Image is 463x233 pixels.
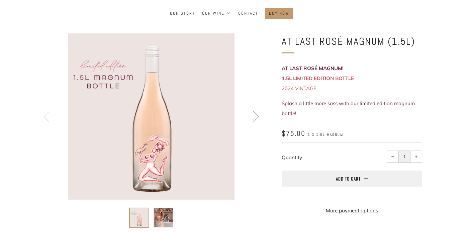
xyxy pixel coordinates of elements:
[129,208,149,228] button: Load image into Gallery viewer, At Last Rosé Magnum (1.5L)
[282,100,415,116] span: Splash a little more sass with our limited edition magnum bottle!
[269,8,289,19] a: Buy Now
[154,208,173,227] img: Load image into Gallery viewer, At Last Rosé Magnum (1.5L)
[391,155,394,158] span: −
[282,75,354,81] strong: 1.5L LIMITED EDITION BOTTLE
[415,155,418,158] span: +
[282,65,344,71] strong: AT LAST ROS É MAGNUM!
[336,175,361,182] span: Add to Cart
[282,85,316,91] span: 2024 VINTAGE
[398,151,410,163] input: quantity
[130,208,149,227] img: Load image into Gallery viewer, At Last Rosé Magnum (1.5L)
[282,171,422,187] button: Add to Cart
[282,33,422,49] h1: At Last Rosé Magnum (1.5L)
[308,132,343,137] span: 1 x 1.5L magnum
[202,8,231,19] a: Our Wine
[238,8,258,19] a: Contact
[170,8,195,19] a: Our Story
[282,129,305,138] span: $75.00
[282,154,302,161] label: Quantity
[282,206,422,216] a: More payment options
